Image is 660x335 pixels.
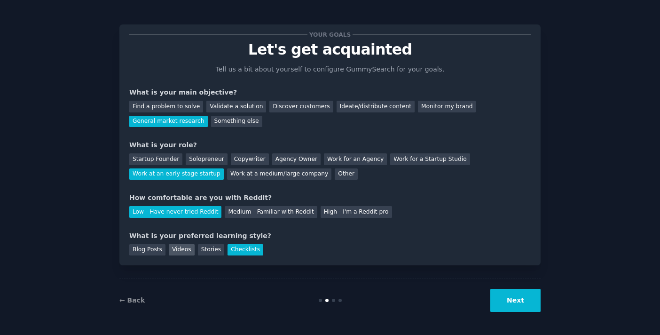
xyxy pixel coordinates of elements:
div: Low - Have never tried Reddit [129,206,221,218]
div: Work at an early stage startup [129,168,224,180]
div: Agency Owner [272,153,321,165]
div: What is your main objective? [129,88,531,97]
div: Find a problem to solve [129,101,203,112]
div: What is your preferred learning style? [129,231,531,241]
div: Work for an Agency [324,153,387,165]
div: Medium - Familiar with Reddit [225,206,317,218]
p: Tell us a bit about yourself to configure GummySearch for your goals. [212,64,448,74]
p: Let's get acquainted [129,41,531,58]
div: Validate a solution [206,101,266,112]
div: Other [335,168,358,180]
div: Discover customers [269,101,333,112]
div: High - I'm a Reddit pro [321,206,392,218]
div: Videos [169,244,195,256]
div: Work for a Startup Studio [390,153,470,165]
div: Something else [211,116,262,128]
div: Work at a medium/large company [227,168,331,180]
span: Your goals [307,30,353,40]
div: Copywriter [231,153,269,165]
div: Stories [198,244,224,256]
button: Next [490,289,541,312]
div: Monitor my brand [418,101,476,112]
div: Checklists [228,244,263,256]
div: Blog Posts [129,244,165,256]
div: Startup Founder [129,153,182,165]
div: Solopreneur [186,153,227,165]
div: Ideate/distribute content [337,101,415,112]
div: How comfortable are you with Reddit? [129,193,531,203]
div: What is your role? [129,140,531,150]
a: ← Back [119,296,145,304]
div: General market research [129,116,208,128]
